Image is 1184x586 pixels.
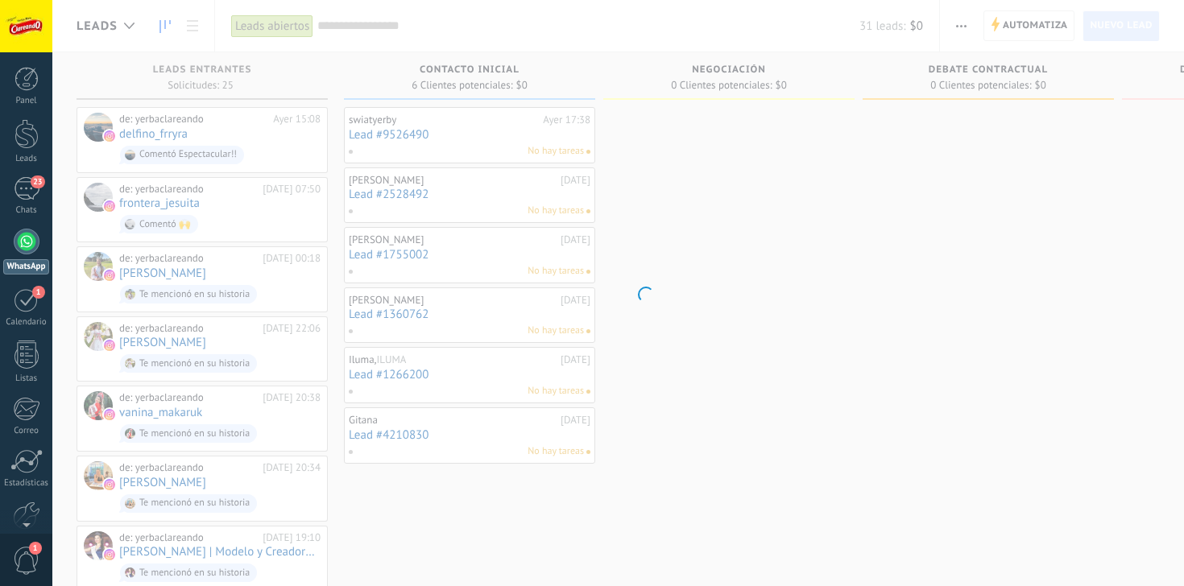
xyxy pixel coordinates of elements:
span: 1 [32,286,45,299]
div: Leads [3,154,50,164]
div: WhatsApp [3,259,49,274]
div: Calendario [3,317,50,328]
span: 1 [29,542,42,555]
div: Panel [3,96,50,106]
div: Listas [3,373,50,384]
div: Estadísticas [3,478,50,489]
div: Chats [3,205,50,216]
div: Correo [3,426,50,436]
span: 23 [31,175,44,188]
